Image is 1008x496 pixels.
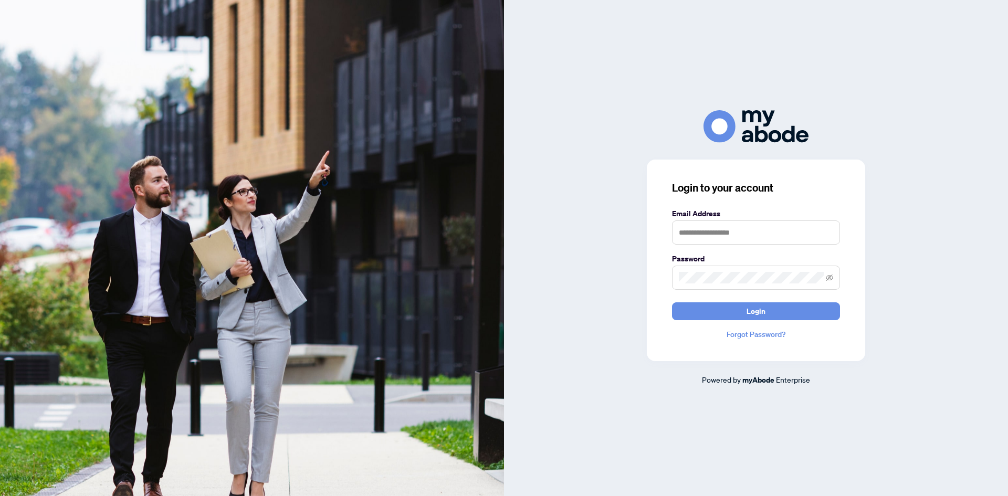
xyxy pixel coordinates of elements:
button: Login [672,302,840,320]
span: Enterprise [776,375,810,384]
label: Password [672,253,840,265]
span: Powered by [702,375,741,384]
label: Email Address [672,208,840,219]
a: myAbode [742,374,774,386]
img: ma-logo [703,110,808,142]
a: Forgot Password? [672,329,840,340]
h3: Login to your account [672,181,840,195]
span: Login [747,303,765,320]
span: eye-invisible [826,274,833,281]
